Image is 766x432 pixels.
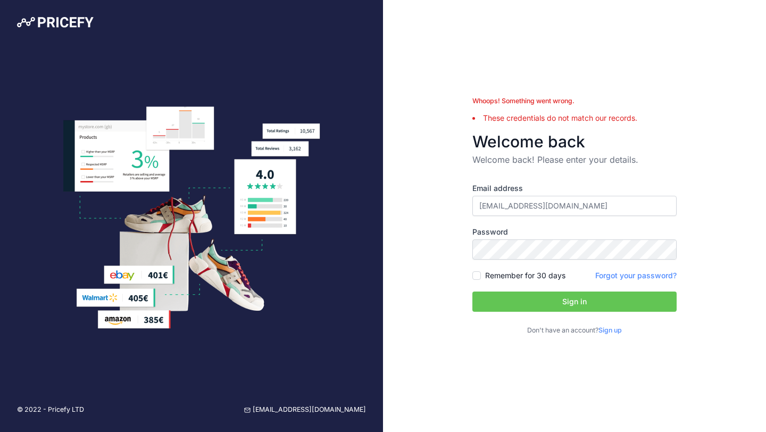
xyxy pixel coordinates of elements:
label: Email address [472,183,677,194]
p: © 2022 - Pricefy LTD [17,405,84,415]
a: Forgot your password? [595,271,677,280]
input: Enter your email [472,196,677,216]
a: [EMAIL_ADDRESS][DOMAIN_NAME] [244,405,366,415]
label: Password [472,227,677,237]
li: These credentials do not match our records. [472,113,677,123]
p: Welcome back! Please enter your details. [472,153,677,166]
label: Remember for 30 days [485,270,565,281]
img: Pricefy [17,17,94,28]
p: Don't have an account? [472,326,677,336]
div: Whoops! Something went wrong. [472,96,677,106]
a: Sign up [598,326,622,334]
button: Sign in [472,292,677,312]
h3: Welcome back [472,132,677,151]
